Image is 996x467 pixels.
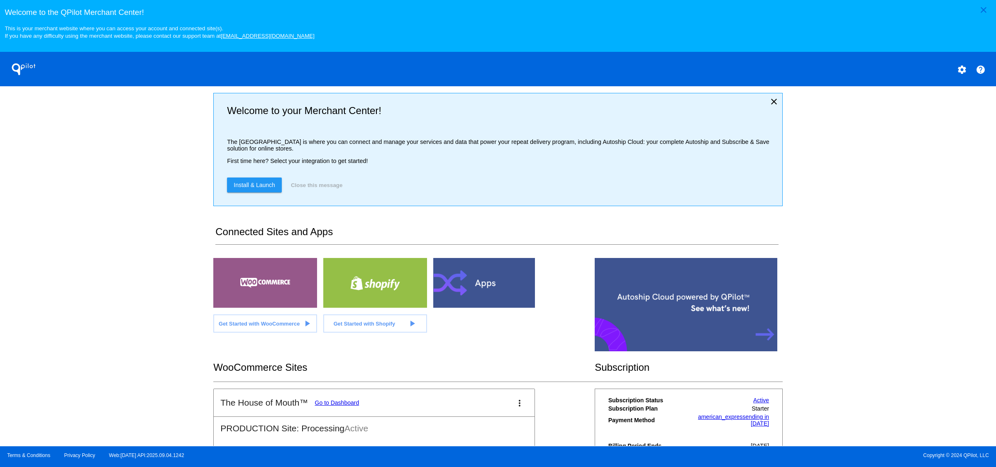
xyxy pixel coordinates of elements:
a: Web:[DATE] API:2025.09.04.1242 [109,452,184,458]
span: Get Started with Shopify [334,321,395,327]
th: Subscription Plan [608,405,686,412]
h3: Welcome to the QPilot Merchant Center! [5,8,991,17]
span: Install & Launch [234,182,275,188]
a: [EMAIL_ADDRESS][DOMAIN_NAME] [221,33,315,39]
button: Close this message [288,178,345,192]
h1: QPilot [7,61,40,78]
mat-icon: more_vert [515,398,525,408]
h2: PRODUCTION Site: Processing [214,417,535,433]
th: Billing Period Ends [608,442,686,450]
a: Install & Launch [227,178,282,192]
span: [DATE] [751,443,769,449]
th: Subscription Status [608,396,686,404]
span: Active [344,423,368,433]
a: Get Started with WooCommerce [213,314,317,333]
span: Starter [752,405,769,412]
a: Active [753,397,769,404]
h2: Welcome to your Merchant Center! [227,105,775,117]
a: Go to Dashboard [315,399,359,406]
a: Terms & Conditions [7,452,50,458]
mat-icon: play_arrow [302,319,312,328]
p: First time here? Select your integration to get started! [227,158,775,164]
h2: WooCommerce Sites [213,362,595,373]
a: Get Started with Shopify [323,314,427,333]
span: american_express [698,413,745,420]
mat-icon: play_arrow [407,319,417,328]
p: The [GEOGRAPHIC_DATA] is where you can connect and manage your services and data that power your ... [227,139,775,152]
h2: The House of Mouth™ [220,398,308,408]
span: Copyright © 2024 QPilot, LLC [505,452,989,458]
th: Payment Method [608,413,686,427]
a: american_expressending in [DATE] [698,413,769,427]
h2: Subscription [595,362,783,373]
mat-icon: settings [957,65,967,75]
mat-icon: close [979,5,989,15]
h2: Connected Sites and Apps [215,226,778,245]
a: Privacy Policy [64,452,95,458]
mat-icon: close [769,97,779,107]
span: Get Started with WooCommerce [219,321,300,327]
mat-icon: help [976,65,986,75]
small: This is your merchant website where you can access your account and connected site(s). If you hav... [5,25,314,39]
